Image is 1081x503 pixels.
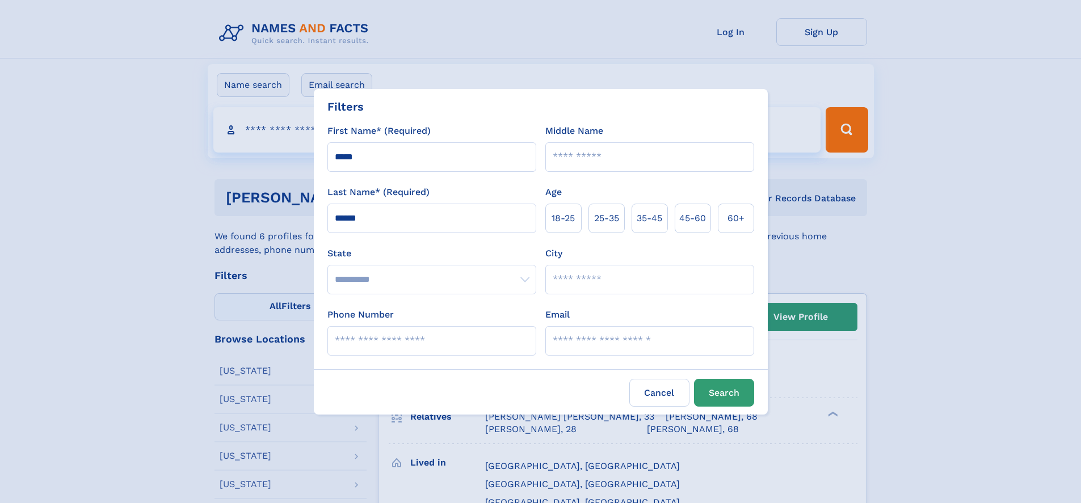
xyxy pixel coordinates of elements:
[727,212,744,225] span: 60+
[552,212,575,225] span: 18‑25
[545,308,570,322] label: Email
[327,185,430,199] label: Last Name* (Required)
[679,212,706,225] span: 45‑60
[327,98,364,115] div: Filters
[327,247,536,260] label: State
[327,124,431,138] label: First Name* (Required)
[629,379,689,407] label: Cancel
[545,247,562,260] label: City
[327,308,394,322] label: Phone Number
[694,379,754,407] button: Search
[637,212,662,225] span: 35‑45
[545,124,603,138] label: Middle Name
[545,185,562,199] label: Age
[594,212,619,225] span: 25‑35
